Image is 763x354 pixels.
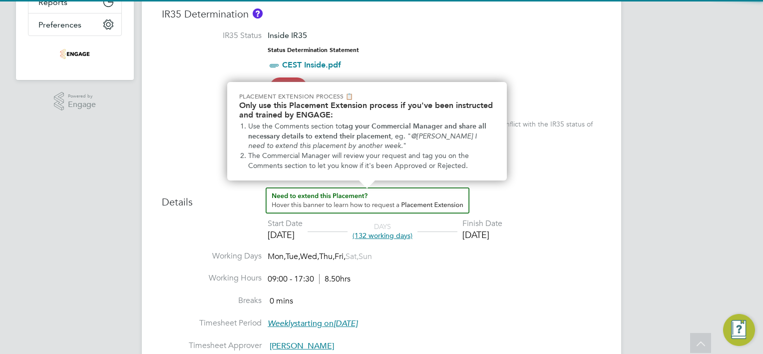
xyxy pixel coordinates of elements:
div: [DATE] [268,229,303,240]
div: Start Date [268,218,303,229]
span: High [270,77,307,97]
a: CEST Inside.pdf [282,60,341,69]
label: IR35 Risk [162,82,262,92]
label: Timesheet Approver [162,340,262,351]
a: Go to home page [28,46,122,62]
span: starting on [268,318,358,328]
label: Working Days [162,251,262,261]
label: Timesheet Period [162,318,262,328]
label: Breaks [162,295,262,306]
span: Preferences [38,20,81,29]
div: Need to extend this Placement? Hover this banner. [227,82,507,180]
p: Placement Extension Process 📋 [239,92,495,100]
span: Sun [359,251,372,261]
img: hamilton-woods-logo-retina.png [60,46,90,62]
span: 8.50hrs [319,274,351,284]
label: Working Hours [162,273,262,283]
span: Thu, [319,251,335,261]
span: Inside IR35 [268,30,307,40]
span: Sat, [346,251,359,261]
span: (132 working days) [353,231,412,240]
em: Weekly [268,318,294,328]
button: About IR35 [253,8,263,18]
div: Finish Date [462,218,502,229]
span: 0 mins [270,296,293,306]
span: Tue, [286,251,300,261]
div: 09:00 - 17:30 [268,274,351,284]
span: Wed, [300,251,319,261]
span: Powered by [68,92,96,100]
span: Use the Comments section to [248,122,342,130]
button: How to extend a Placement? [266,187,469,213]
span: " [403,141,406,150]
div: DAYS [348,222,417,240]
button: Engage Resource Center [723,314,755,346]
span: Fri, [335,251,346,261]
h2: Only use this Placement Extension process if you've been instructed and trained by ENGAGE: [239,100,495,119]
strong: tag your Commercial Manager and share all necessary details to extend their placement [248,122,488,140]
h3: Details [162,187,601,208]
h3: IR35 Determination [162,7,601,20]
strong: Status Determination Statement [268,46,359,53]
label: IR35 Status [162,30,262,41]
span: Mon, [268,251,286,261]
div: [DATE] [462,229,502,240]
span: , eg. " [391,132,411,140]
span: Engage [68,100,96,109]
em: [DATE] [334,318,358,328]
li: The Commercial Manager will review your request and tag you on the Comments section to let you kn... [248,151,495,170]
em: @[PERSON_NAME] I need to extend this placement by another week. [248,132,479,150]
span: [PERSON_NAME] [270,341,334,351]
